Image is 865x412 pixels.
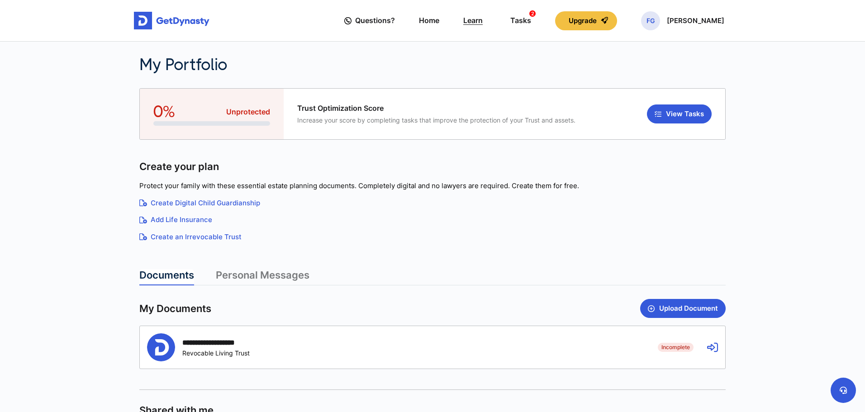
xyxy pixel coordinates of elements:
[297,104,575,113] span: Trust Optimization Score
[226,107,270,117] span: Unprotected
[510,12,531,29] div: Tasks
[344,8,395,33] a: Questions?
[139,198,726,208] a: Create Digital Child Guardianship
[139,215,726,225] a: Add Life Insurance
[658,343,694,352] span: Incomplete
[641,11,660,30] span: FG
[147,333,175,361] img: Person
[216,269,309,285] a: Personal Messages
[529,10,536,17] span: 2
[139,302,211,315] span: My Documents
[182,349,250,357] div: Revocable Living Trust
[139,160,219,173] span: Create your plan
[419,8,439,33] a: Home
[667,17,724,24] p: [PERSON_NAME]
[355,12,395,29] span: Questions?
[139,232,726,242] a: Create an Irrevocable Trust
[134,12,209,30] img: Get started for free with Dynasty Trust Company
[647,104,712,123] button: View Tasks
[640,299,726,318] button: Upload Document
[641,11,724,30] button: FG[PERSON_NAME]
[555,11,617,30] button: Upgrade
[139,181,726,191] p: Protect your family with these essential estate planning documents. Completely digital and no law...
[463,8,483,33] a: Learn
[139,55,574,75] h2: My Portfolio
[507,8,531,33] a: Tasks2
[153,102,175,121] span: 0%
[297,116,575,124] span: Increase your score by completing tasks that improve the protection of your Trust and assets.
[139,269,194,285] a: Documents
